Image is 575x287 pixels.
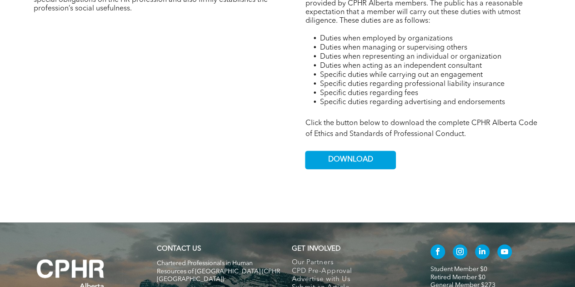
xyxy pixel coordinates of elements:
[320,44,467,51] span: Duties when managing or supervising others
[291,259,411,267] a: Our Partners
[291,267,411,275] a: CPD Pre-Approval
[430,266,487,272] a: Student Member $0
[430,244,445,261] a: facebook
[328,156,373,164] span: DOWNLOAD
[320,90,418,97] span: Specific duties regarding fees
[320,35,452,42] span: Duties when employed by organizations
[497,244,512,261] a: youtube
[157,246,201,252] a: CONTACT US
[157,260,280,282] span: Chartered Professionals in Human Resources of [GEOGRAPHIC_DATA] (CPHR [GEOGRAPHIC_DATA])
[320,53,501,60] span: Duties when representing an individual or organization
[320,81,504,88] span: Specific duties regarding professional liability insurance
[305,120,537,138] span: Click the button below to download the complete CPHR Alberta Code of Ethics and Standards of Prof...
[291,246,340,252] span: GET INVOLVED
[320,99,505,106] span: Specific duties regarding advertising and endorsements
[305,151,396,169] a: DOWNLOAD
[320,62,481,70] span: Duties when acting as an independent consultant
[453,244,467,261] a: instagram
[475,244,490,261] a: linkedin
[291,275,411,283] a: Advertise with Us
[430,274,485,280] a: Retired Member $0
[320,71,482,79] span: Specific duties while carrying out an engagement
